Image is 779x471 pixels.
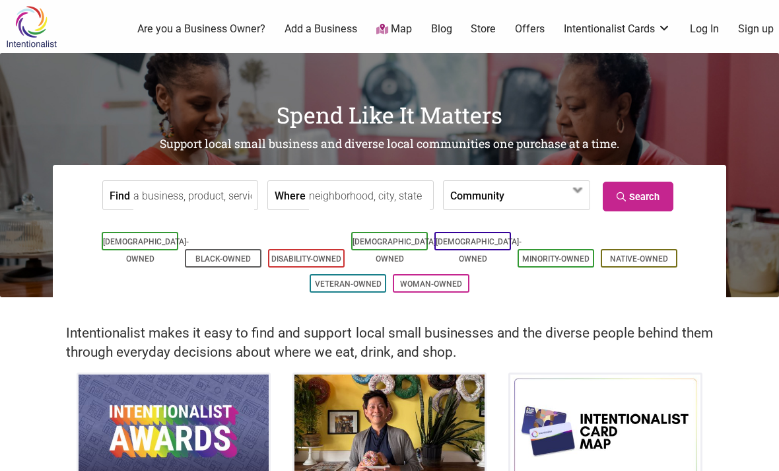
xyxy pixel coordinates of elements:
[471,22,496,36] a: Store
[376,22,412,37] a: Map
[103,237,189,264] a: [DEMOGRAPHIC_DATA]-Owned
[195,254,251,264] a: Black-Owned
[738,22,774,36] a: Sign up
[603,182,673,211] a: Search
[515,22,545,36] a: Offers
[522,254,590,264] a: Minority-Owned
[450,181,504,209] label: Community
[110,181,130,209] label: Find
[66,324,713,362] h2: Intentionalist makes it easy to find and support local small businesses and the diverse people be...
[436,237,522,264] a: [DEMOGRAPHIC_DATA]-Owned
[610,254,668,264] a: Native-Owned
[285,22,357,36] a: Add a Business
[271,254,341,264] a: Disability-Owned
[133,181,254,211] input: a business, product, service
[431,22,452,36] a: Blog
[690,22,719,36] a: Log In
[275,181,306,209] label: Where
[309,181,430,211] input: neighborhood, city, state
[400,279,462,289] a: Woman-Owned
[353,237,438,264] a: [DEMOGRAPHIC_DATA]-Owned
[315,279,382,289] a: Veteran-Owned
[137,22,265,36] a: Are you a Business Owner?
[564,22,671,36] a: Intentionalist Cards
